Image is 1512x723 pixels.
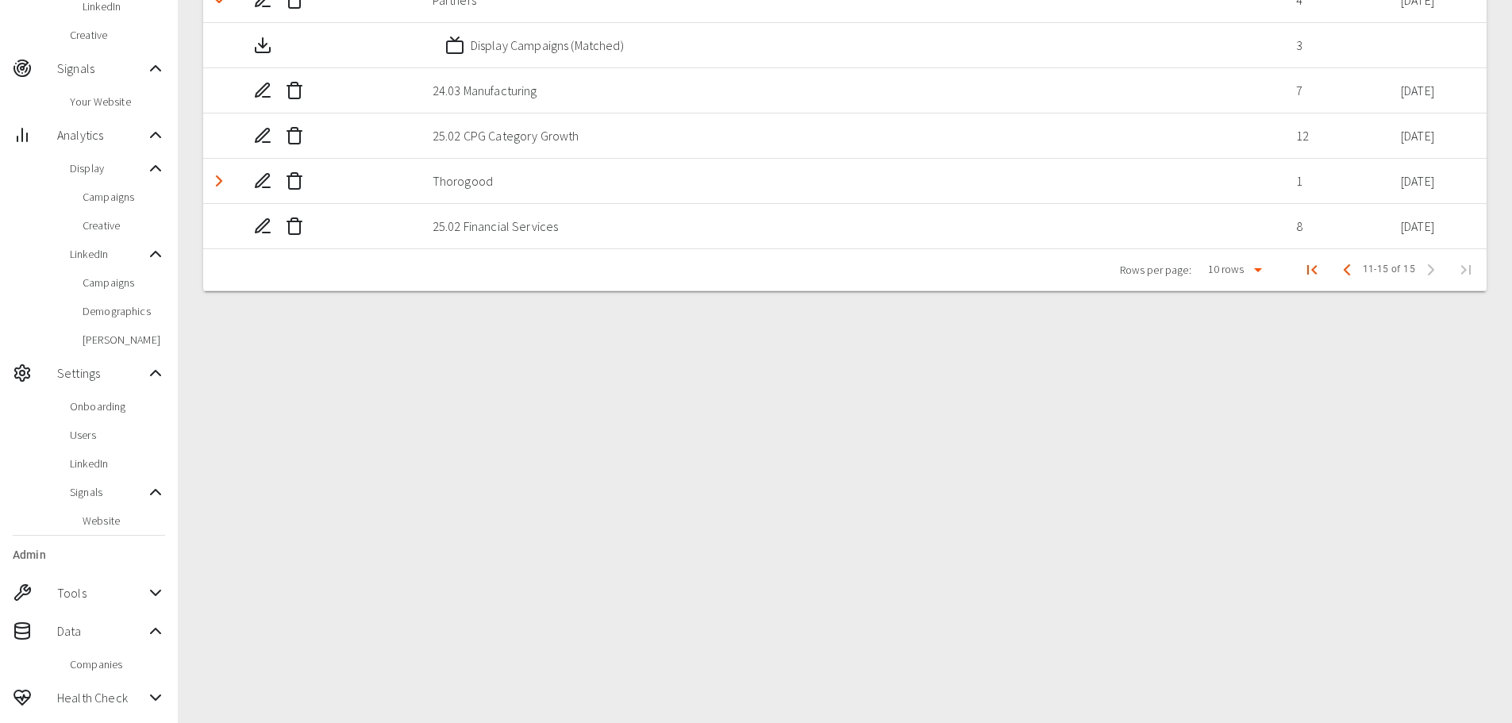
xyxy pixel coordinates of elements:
span: Website [83,513,165,529]
span: 11-15 of 15 [1363,262,1415,278]
button: Edit Account List [247,75,279,106]
span: Signals [57,59,146,78]
p: [DATE] [1401,126,1474,145]
p: Rows per page: [1120,262,1191,278]
p: 12 [1296,126,1375,145]
span: LinkedIn [70,246,146,262]
div: 10 rows [1204,261,1248,277]
span: Creative [83,217,165,233]
button: First Page [1293,251,1331,289]
span: Signals [70,484,146,500]
span: [PERSON_NAME] [83,332,165,348]
span: Tools [57,583,146,602]
div: 10 rows [1198,258,1268,281]
button: Delete Account List [279,165,310,197]
button: Detail panel visibility toggle [203,165,235,197]
button: Edit Account List [247,165,279,197]
p: 25.02 CPG Category Growth [433,126,1271,145]
p: Thorogood [433,171,1271,190]
p: 25.02 Financial Services [433,217,1271,236]
span: Data [57,621,146,640]
span: LinkedIn [70,456,165,471]
button: Delete Account List [279,210,310,242]
button: Delete Account List [279,120,310,152]
button: Edit Account List [247,210,279,242]
span: Onboarding [70,398,165,414]
p: 3 [1296,36,1375,55]
span: Last Page [1447,251,1485,289]
span: Analytics [57,125,146,144]
span: Your Website [70,94,165,110]
p: [DATE] [1401,217,1474,236]
button: Download [247,29,279,61]
p: 24.03 Manufacturing [433,81,1271,100]
p: 8 [1296,217,1375,236]
span: Companies [70,656,165,672]
p: Display Campaigns (Matched) [471,36,624,55]
p: [DATE] [1401,81,1474,100]
span: Health Check [57,688,146,707]
span: Creative [70,27,165,43]
span: Next Page [1415,254,1447,286]
span: Demographics [83,303,165,319]
p: 7 [1296,81,1375,100]
span: Campaigns [83,189,165,205]
span: Display [70,160,146,176]
span: Campaigns [83,275,165,290]
span: Settings [57,363,146,383]
button: Previous Page [1331,254,1363,286]
span: Users [70,427,165,443]
p: 1 [1296,171,1375,190]
p: [DATE] [1401,171,1474,190]
button: Edit Account List [247,120,279,152]
button: Delete Account List [279,75,310,106]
